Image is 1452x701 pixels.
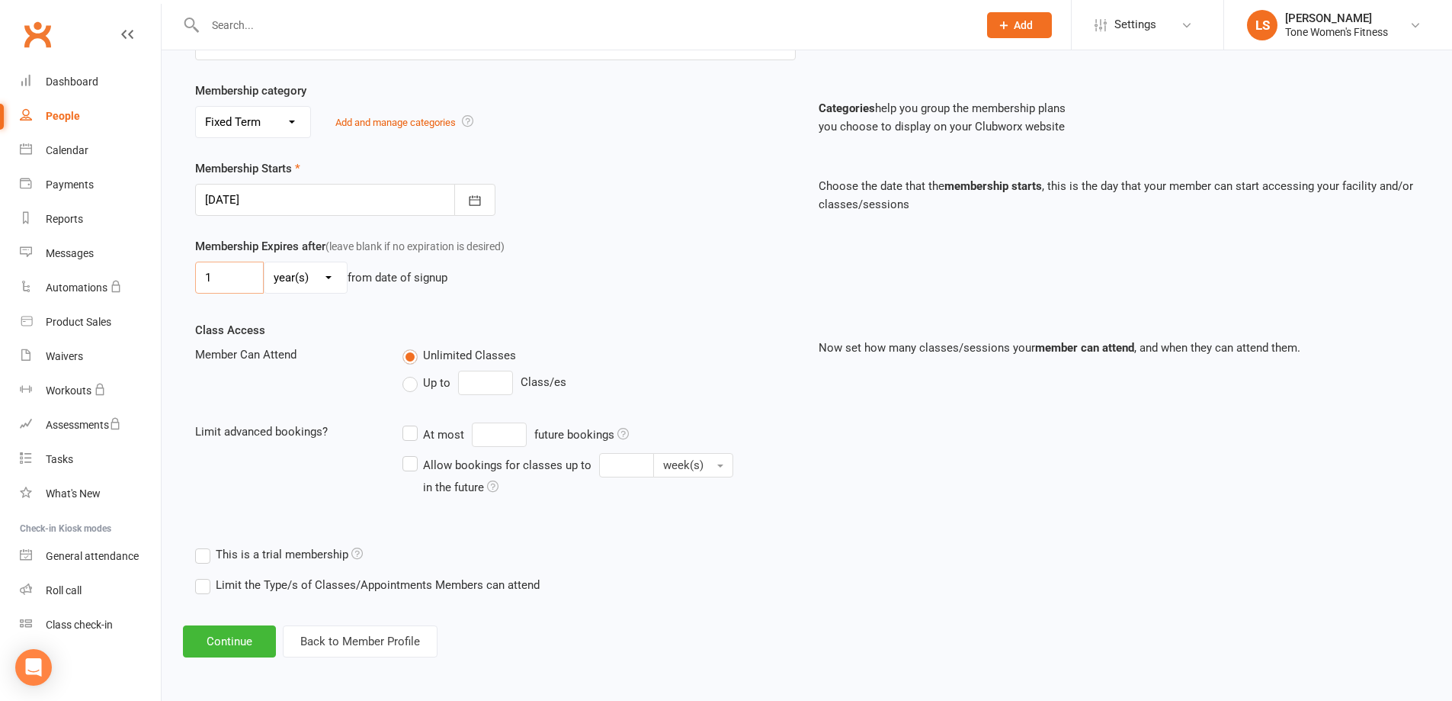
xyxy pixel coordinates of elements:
[20,442,161,477] a: Tasks
[195,576,540,594] label: Limit the Type/s of Classes/Appointments Members can attend
[46,550,139,562] div: General attendance
[184,346,391,364] div: Member Can Attend
[46,453,73,465] div: Tasks
[195,321,265,339] label: Class Access
[423,478,498,497] div: in the future
[46,384,91,397] div: Workouts
[183,625,276,658] button: Continue
[1014,19,1033,31] span: Add
[819,101,875,115] strong: Categories
[15,649,52,686] div: Open Intercom Messenger
[20,202,161,236] a: Reports
[46,247,94,259] div: Messages
[18,15,56,53] a: Clubworx
[20,574,161,608] a: Roll call
[663,458,704,472] span: week(s)
[987,12,1052,38] button: Add
[1114,8,1156,42] span: Settings
[46,584,82,596] div: Roll call
[200,14,967,36] input: Search...
[472,423,527,447] input: At mostfuture bookings
[46,281,107,294] div: Automations
[423,426,464,444] div: At most
[20,305,161,339] a: Product Sales
[46,487,101,500] div: What's New
[653,453,733,478] button: Allow bookings for classes up to in the future
[20,271,161,305] a: Automations
[348,269,447,287] div: from date of signup
[46,619,113,631] div: Class check-in
[423,346,516,362] span: Unlimited Classes
[819,339,1419,357] p: Now set how many classes/sessions your , and when they can attend them.
[819,177,1419,214] p: Choose the date that the , this is the day that your member can start accessing your facility and...
[20,168,161,202] a: Payments
[534,426,629,444] div: future bookings
[20,539,161,574] a: General attendance kiosk mode
[335,117,456,128] a: Add and manage categories
[20,236,161,271] a: Messages
[1285,25,1388,39] div: Tone Women's Fitness
[46,419,121,431] div: Assessments
[1035,341,1134,355] strong: member can attend
[944,179,1042,193] strong: membership starts
[46,178,94,191] div: Payments
[325,240,505,252] span: (leave blank if no expiration is desired)
[195,159,300,178] label: Membership Starts
[20,99,161,133] a: People
[20,65,161,99] a: Dashboard
[195,237,505,256] label: Membership Expires after
[1247,10,1277,40] div: LS
[20,133,161,168] a: Calendar
[20,339,161,374] a: Waivers
[423,374,450,390] span: Up to
[20,477,161,511] a: What's New
[20,408,161,442] a: Assessments
[599,453,654,478] input: Allow bookings for classes up to week(s) in the future
[195,545,363,564] label: This is a trial membership
[283,625,438,658] button: Back to Member Profile
[46,144,88,156] div: Calendar
[402,371,795,395] div: Class/es
[20,608,161,642] a: Class kiosk mode
[1285,11,1388,25] div: [PERSON_NAME]
[46,110,80,122] div: People
[20,374,161,408] a: Workouts
[46,76,98,88] div: Dashboard
[46,213,83,225] div: Reports
[819,99,1419,136] p: help you group the membership plans you choose to display on your Clubworx website
[46,350,83,362] div: Waivers
[184,423,391,441] div: Limit advanced bookings?
[423,456,591,474] div: Allow bookings for classes up to
[195,82,306,100] label: Membership category
[46,316,111,328] div: Product Sales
